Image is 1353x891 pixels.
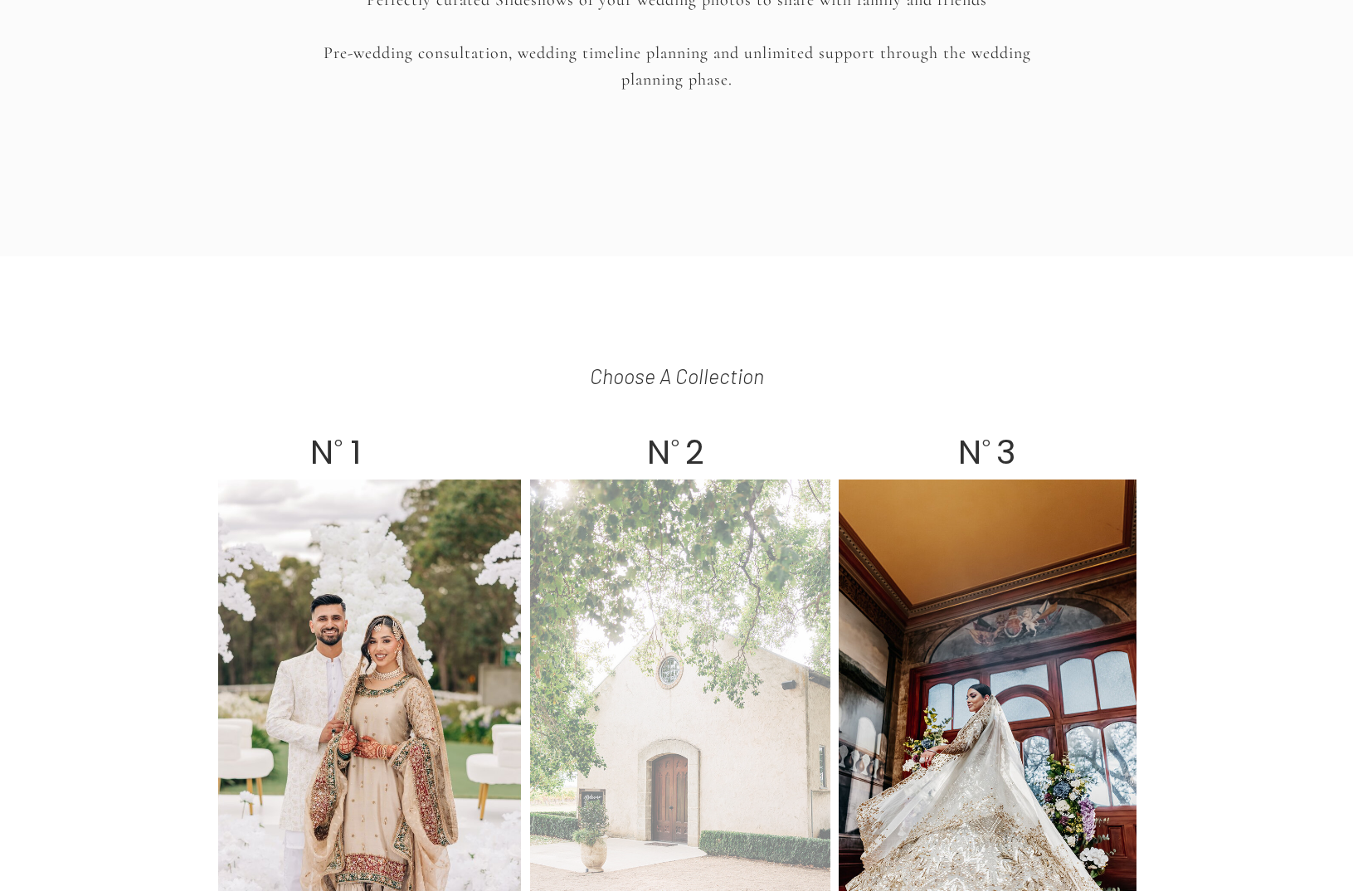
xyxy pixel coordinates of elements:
p: o [334,436,349,456]
p: choose a collection [455,366,899,387]
p: o [982,436,997,456]
h2: 3 [988,436,1024,473]
h2: N [304,436,340,473]
h2: 1 [338,436,373,473]
h2: N [952,436,988,473]
h2: N [641,436,677,473]
h2: 2 [677,436,713,473]
p: o [671,436,686,456]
